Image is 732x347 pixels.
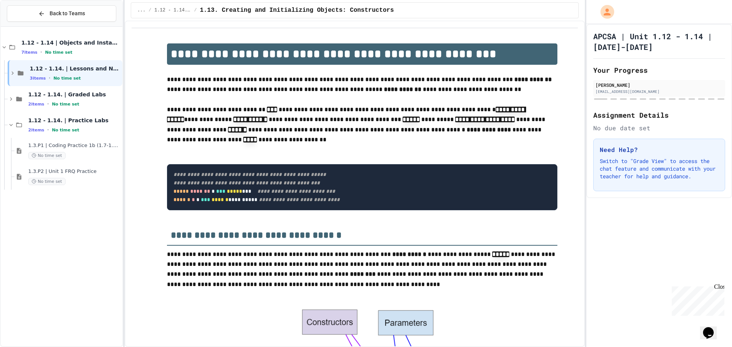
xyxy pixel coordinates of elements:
span: 1.3.P2 | Unit 1 FRQ Practice [28,168,121,175]
p: Switch to "Grade View" to access the chat feature and communicate with your teacher for help and ... [600,157,719,180]
span: • [40,49,42,55]
span: 1.12 - 1.14. | Graded Labs [28,91,121,98]
h2: Your Progress [593,65,725,75]
span: No time set [52,102,79,107]
h1: APCSA | Unit 1.12 - 1.14 | [DATE]-[DATE] [593,31,725,52]
span: / [149,7,151,13]
span: 1.12 - 1.14. | Lessons and Notes [30,65,121,72]
span: / [194,7,197,13]
span: • [49,75,50,81]
span: 1.3.P1 | Coding Practice 1b (1.7-1.15) [28,142,121,149]
span: 3 items [30,76,46,81]
span: No time set [45,50,72,55]
span: No time set [52,128,79,133]
iframe: chat widget [700,317,724,339]
span: ... [137,7,146,13]
span: 2 items [28,102,44,107]
span: 2 items [28,128,44,133]
span: 1.12 - 1.14. | Practice Labs [28,117,121,124]
h3: Need Help? [600,145,719,154]
button: Back to Teams [7,5,116,22]
span: 1.13. Creating and Initializing Objects: Constructors [200,6,394,15]
div: Chat with us now!Close [3,3,53,48]
span: 1.12 - 1.14 | Objects and Instances of Classes [21,39,121,46]
div: [PERSON_NAME] [596,82,723,88]
span: 1.12 - 1.14. | Lessons and Notes [154,7,191,13]
iframe: chat widget [669,283,724,316]
div: My Account [592,3,616,21]
div: [EMAIL_ADDRESS][DOMAIN_NAME] [596,89,723,94]
span: Back to Teams [50,10,85,18]
span: • [47,101,49,107]
span: No time set [28,178,66,185]
span: No time set [28,152,66,159]
div: No due date set [593,123,725,133]
span: No time set [53,76,81,81]
span: • [47,127,49,133]
span: 7 items [21,50,37,55]
h2: Assignment Details [593,110,725,120]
